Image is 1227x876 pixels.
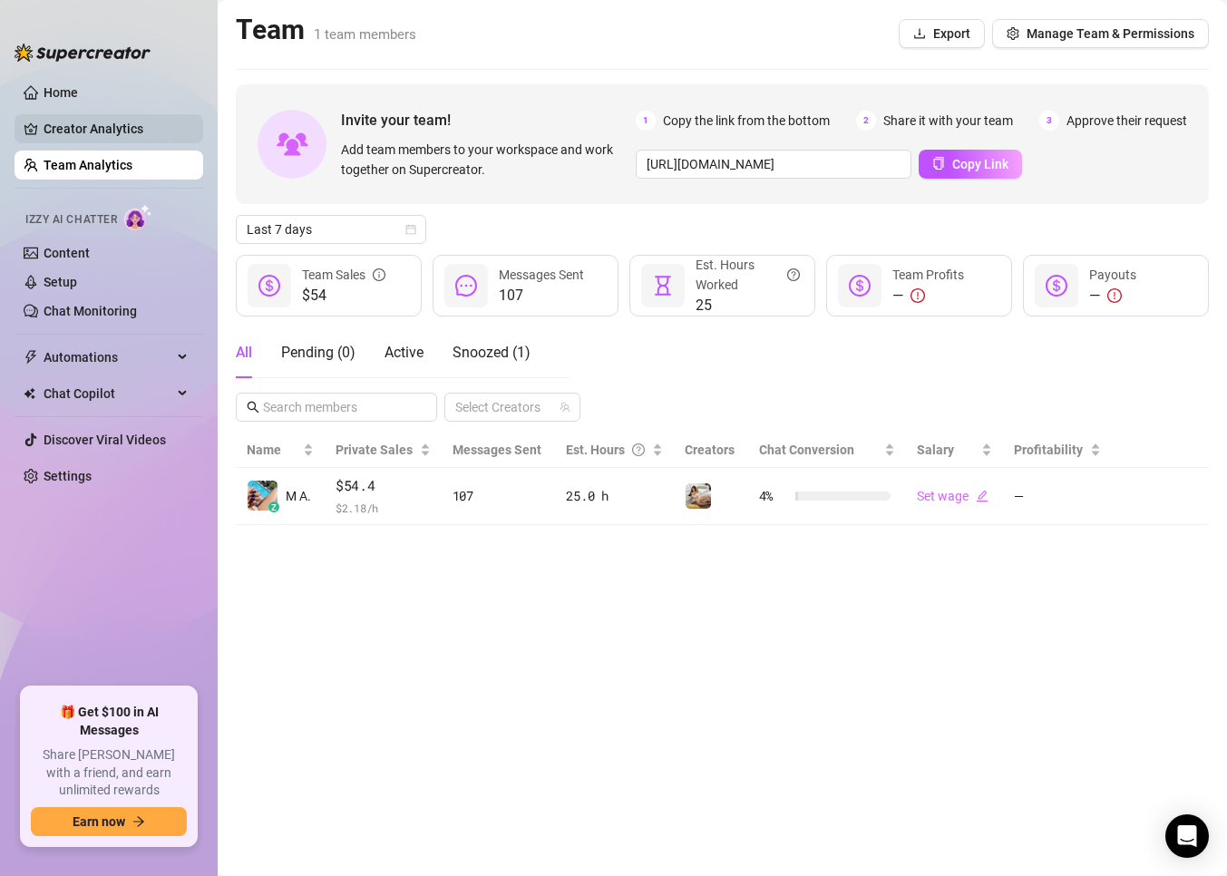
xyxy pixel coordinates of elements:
span: exclamation-circle [911,288,925,303]
span: 4 % [759,486,788,506]
td: — [1003,468,1112,525]
span: dollar-circle [849,275,871,297]
a: Home [44,85,78,100]
div: — [892,285,964,307]
span: Approve their request [1066,111,1187,131]
span: $ 2.18 /h [336,499,431,517]
div: All [236,342,252,364]
span: hourglass [652,275,674,297]
a: Content [44,246,90,260]
span: Active [385,344,424,361]
span: Share it with your team [883,111,1013,131]
span: 1 team members [314,26,416,43]
span: download [913,27,926,40]
span: search [247,401,259,414]
img: AI Chatter [124,204,152,230]
span: setting [1007,27,1019,40]
span: Earn now [73,814,125,829]
span: $54.4 [336,475,431,497]
span: dollar-circle [1046,275,1067,297]
a: Discover Viral Videos [44,433,166,447]
span: Copy the link from the bottom [663,111,830,131]
a: Set wageedit [917,489,988,503]
span: Export [933,26,970,41]
a: Chat Monitoring [44,304,137,318]
button: Earn nowarrow-right [31,807,187,836]
span: Private Sales [336,443,413,457]
span: message [455,275,477,297]
div: z [268,501,279,512]
h2: Team [236,13,416,47]
span: M A. [286,486,311,506]
span: 25 [696,295,800,316]
span: Team Profits [892,268,964,282]
button: Manage Team & Permissions [992,19,1209,48]
span: copy [932,157,945,170]
img: logo-BBDzfeDw.svg [15,44,151,62]
span: 2 [856,111,876,131]
th: Creators [674,433,747,468]
span: Copy Link [952,157,1008,171]
span: Name [247,440,299,460]
span: question-circle [632,440,645,460]
span: Snoozed ( 1 ) [453,344,531,361]
div: — [1089,285,1136,307]
span: 107 [499,285,584,307]
th: Name [236,433,325,468]
span: Add team members to your workspace and work together on Supercreator. [341,140,628,180]
div: 107 [453,486,545,506]
span: Automations [44,343,172,372]
a: Team Analytics [44,158,132,172]
span: Messages Sent [453,443,541,457]
span: 1 [636,111,656,131]
input: Search members [263,397,412,417]
span: edit [976,490,988,502]
span: Chat Copilot [44,379,172,408]
a: Settings [44,469,92,483]
img: Jessica [686,483,711,509]
span: 🎁 Get $100 in AI Messages [31,704,187,739]
span: Messages Sent [499,268,584,282]
span: Izzy AI Chatter [25,211,117,229]
a: Creator Analytics [44,114,189,143]
div: Open Intercom Messenger [1165,814,1209,858]
span: 3 [1039,111,1059,131]
span: Last 7 days [247,216,415,243]
span: Manage Team & Permissions [1027,26,1194,41]
span: Invite your team! [341,109,636,131]
button: Copy Link [919,150,1022,179]
span: calendar [405,224,416,235]
span: team [560,402,570,413]
span: thunderbolt [24,350,38,365]
span: arrow-right [132,815,145,828]
span: exclamation-circle [1107,288,1122,303]
div: Est. Hours Worked [696,255,800,295]
div: 25.0 h [566,486,663,506]
span: question-circle [787,255,800,295]
span: Salary [917,443,954,457]
span: Chat Conversion [759,443,854,457]
span: Profitability [1014,443,1083,457]
img: M A [248,481,278,511]
a: Setup [44,275,77,289]
img: Chat Copilot [24,387,35,400]
span: $54 [302,285,385,307]
span: info-circle [373,265,385,285]
div: Team Sales [302,265,385,285]
button: Export [899,19,985,48]
div: Est. Hours [566,440,648,460]
span: Share [PERSON_NAME] with a friend, and earn unlimited rewards [31,746,187,800]
span: Payouts [1089,268,1136,282]
span: dollar-circle [258,275,280,297]
div: Pending ( 0 ) [281,342,355,364]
